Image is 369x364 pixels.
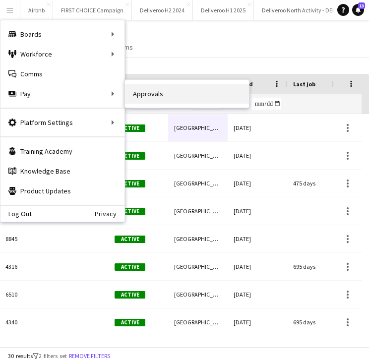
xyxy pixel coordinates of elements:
div: [GEOGRAPHIC_DATA] [168,308,228,336]
div: [DATE] [228,114,287,141]
span: Active [115,291,145,299]
div: [GEOGRAPHIC_DATA] [168,197,228,225]
div: [DATE] [228,336,287,364]
div: [GEOGRAPHIC_DATA] [168,336,228,364]
button: Remove filters [67,351,112,362]
a: Knowledge Base [0,161,124,181]
span: Active [115,124,145,132]
div: Pay [0,84,124,104]
span: 2 filters set [39,352,67,360]
button: Deliveroo North Activity - DEL134 [254,0,353,20]
span: 13 [358,2,365,9]
a: Privacy [95,210,124,218]
div: [GEOGRAPHIC_DATA] [168,281,228,308]
div: [GEOGRAPHIC_DATA] [168,225,228,252]
a: Approvals [125,84,249,104]
div: [DATE] [228,281,287,308]
span: Active [115,208,145,215]
input: Joined Filter Input [251,98,281,110]
div: [GEOGRAPHIC_DATA] [168,114,228,141]
div: 475 days [287,170,347,197]
div: [DATE] [228,225,287,252]
button: Deliveroo H1 2025 [193,0,254,20]
a: Comms [0,64,124,84]
span: Last job [293,80,315,88]
span: Active [115,319,145,326]
button: Airbnb [20,0,53,20]
span: Active [115,180,145,187]
div: [DATE] [228,142,287,169]
div: [GEOGRAPHIC_DATA] [168,142,228,169]
div: 695 days [287,308,347,336]
span: Active [115,152,145,160]
a: 13 [352,4,364,16]
a: Product Updates [0,181,124,201]
div: [GEOGRAPHIC_DATA] [168,170,228,197]
div: Platform Settings [0,113,124,132]
div: [DATE] [228,308,287,336]
div: Workforce [0,44,124,64]
button: Deliveroo H2 2024 [132,0,193,20]
div: [DATE] [228,197,287,225]
div: [GEOGRAPHIC_DATA] [168,253,228,280]
a: Log Out [0,210,32,218]
div: [DATE] [228,170,287,197]
div: [DATE] [228,253,287,280]
a: Training Academy [0,141,124,161]
button: FIRST CHOICE Campaign [53,0,132,20]
span: Active [115,263,145,271]
div: 695 days [287,253,347,280]
span: Active [115,236,145,243]
div: Boards [0,24,124,44]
